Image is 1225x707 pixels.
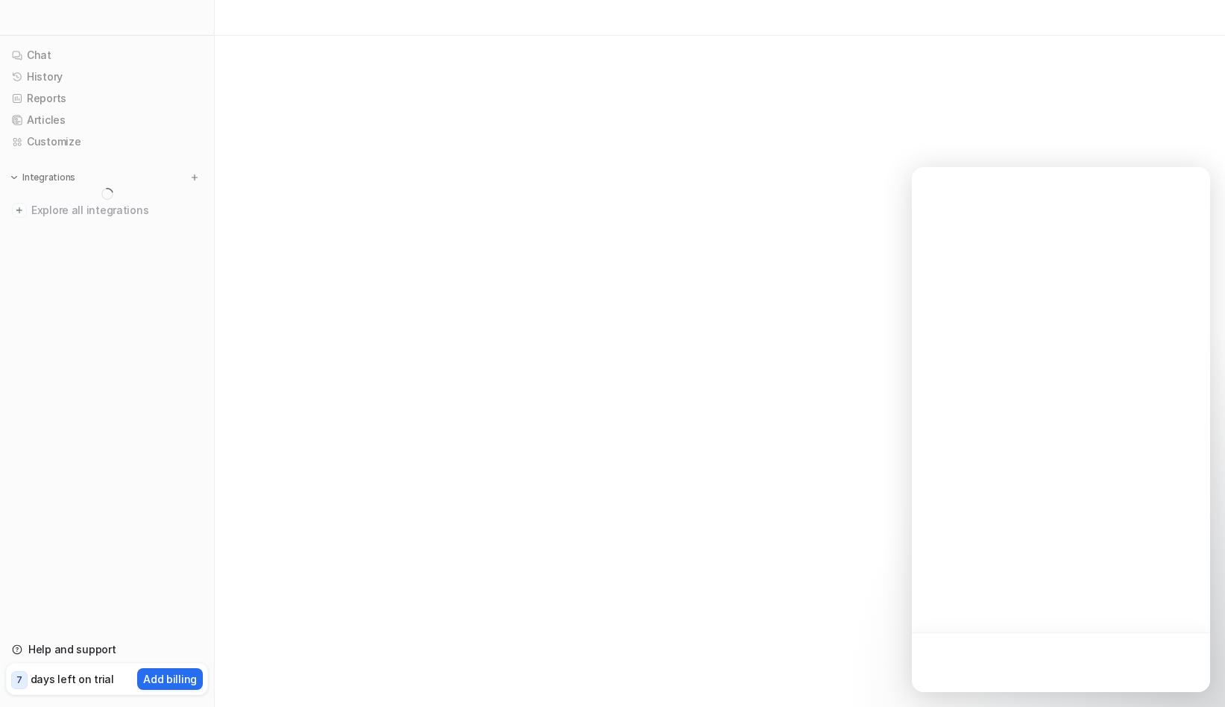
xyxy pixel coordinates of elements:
p: 7 [16,673,22,687]
a: Explore all integrations [6,200,208,221]
span: Explore all integrations [31,198,202,222]
p: Add billing [143,671,197,687]
img: menu_add.svg [189,172,200,183]
a: History [6,66,208,87]
p: Integrations [22,172,75,183]
a: Help and support [6,639,208,660]
button: Integrations [6,170,80,185]
a: Articles [6,110,208,131]
a: Customize [6,131,208,152]
a: Chat [6,45,208,66]
img: explore all integrations [12,203,27,218]
img: expand menu [9,172,19,183]
button: Add billing [137,668,203,690]
a: Reports [6,88,208,109]
p: days left on trial [31,671,114,687]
